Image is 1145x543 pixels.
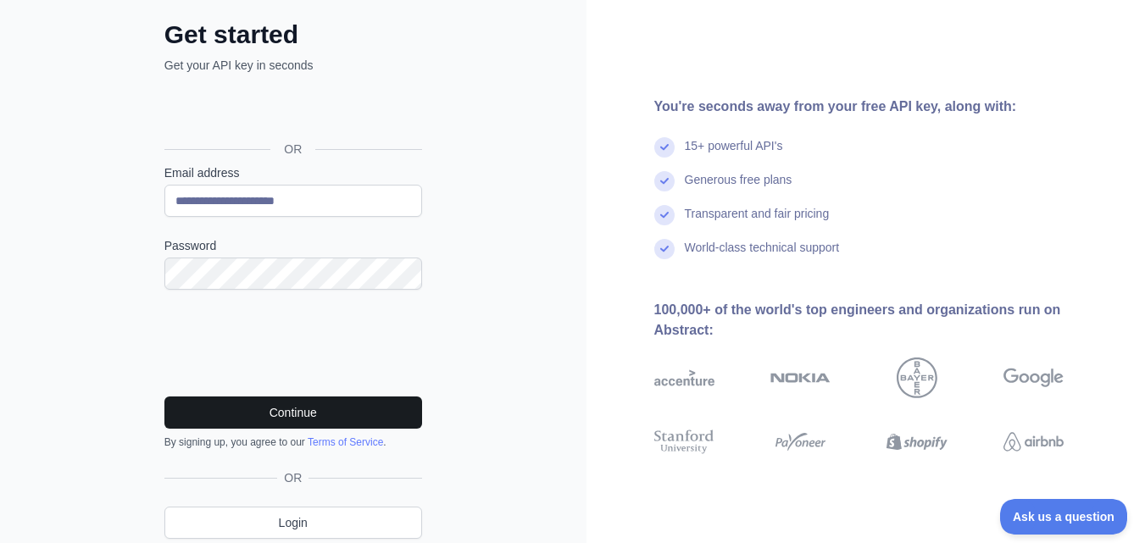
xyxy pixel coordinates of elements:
[164,164,422,181] label: Email address
[685,239,840,273] div: World-class technical support
[770,357,831,398] img: nokia
[164,57,422,74] p: Get your API key in seconds
[897,357,937,398] img: bayer
[887,427,947,457] img: shopify
[654,171,675,191] img: check mark
[277,469,308,486] span: OR
[654,357,714,398] img: accenture
[164,237,422,254] label: Password
[164,396,422,429] button: Continue
[1000,499,1128,535] iframe: Toggle Customer Support
[308,436,383,448] a: Terms of Service
[156,92,427,130] iframe: Sign in with Google Button
[654,427,714,457] img: stanford university
[654,239,675,259] img: check mark
[164,507,422,539] a: Login
[270,141,315,158] span: OR
[685,171,792,205] div: Generous free plans
[164,19,422,50] h2: Get started
[654,300,1119,341] div: 100,000+ of the world's top engineers and organizations run on Abstract:
[164,435,422,449] div: By signing up, you agree to our .
[164,310,422,376] iframe: reCAPTCHA
[654,137,675,158] img: check mark
[770,427,831,457] img: payoneer
[1003,357,1064,398] img: google
[685,205,830,239] div: Transparent and fair pricing
[685,137,783,171] div: 15+ powerful API's
[654,97,1119,117] div: You're seconds away from your free API key, along with:
[1003,427,1064,457] img: airbnb
[654,205,675,225] img: check mark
